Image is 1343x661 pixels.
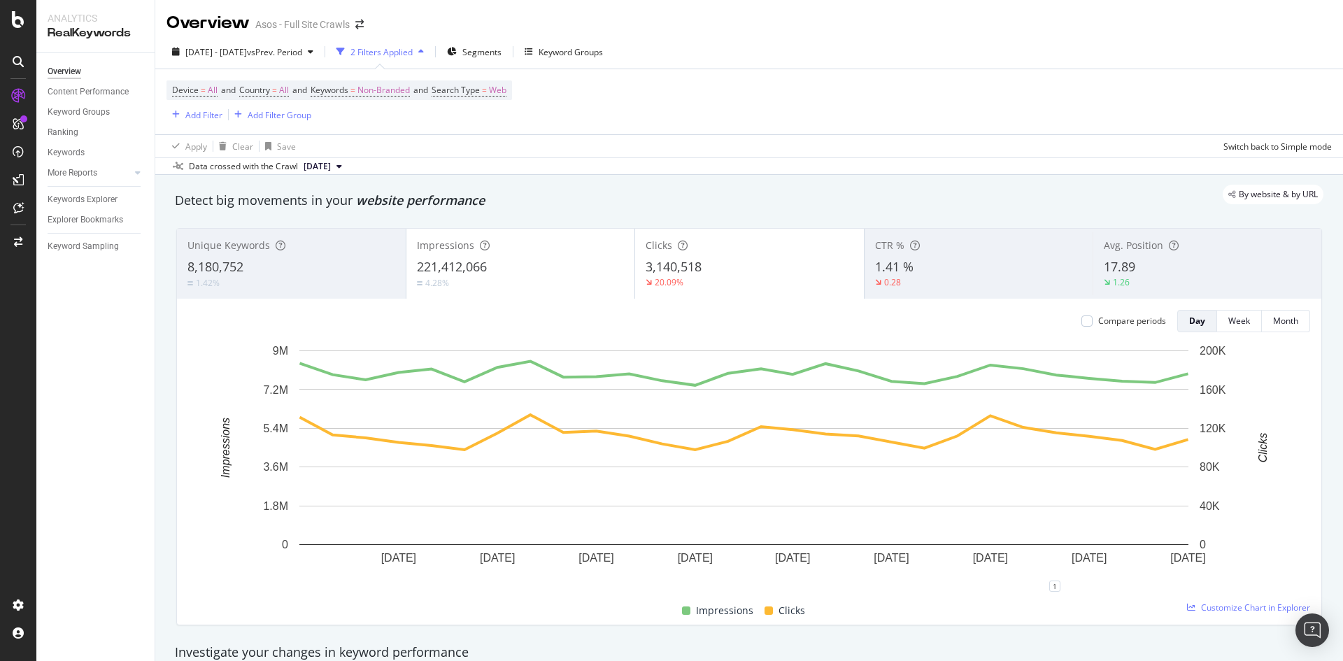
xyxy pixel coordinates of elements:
span: Search Type [432,84,480,96]
div: Overview [166,11,250,35]
button: Switch back to Simple mode [1218,135,1332,157]
div: 1.26 [1113,276,1130,288]
text: 80K [1200,461,1220,473]
span: 8,180,752 [187,258,243,275]
text: 120K [1200,422,1226,434]
span: 2025 Mar. 26th [304,160,331,173]
text: 160K [1200,383,1226,395]
a: More Reports [48,166,131,180]
span: and [413,84,428,96]
text: [DATE] [678,552,713,564]
span: All [208,80,218,100]
span: and [221,84,236,96]
text: 40K [1200,500,1220,512]
div: Content Performance [48,85,129,99]
text: 9M [273,345,288,357]
div: Add Filter Group [248,109,311,121]
div: 1 [1049,581,1060,592]
div: Open Intercom Messenger [1295,613,1329,647]
svg: A chart. [188,343,1300,586]
div: 0.28 [884,276,901,288]
button: Save [260,135,296,157]
span: Clicks [779,602,805,619]
div: Overview [48,64,81,79]
div: Apply [185,141,207,152]
text: 7.2M [263,383,288,395]
div: arrow-right-arrow-left [355,20,364,29]
div: Keyword Groups [539,46,603,58]
text: 200K [1200,345,1226,357]
span: Device [172,84,199,96]
text: 1.8M [263,500,288,512]
a: Explorer Bookmarks [48,213,145,227]
div: Explorer Bookmarks [48,213,123,227]
text: [DATE] [480,552,515,564]
div: 2 Filters Applied [350,46,413,58]
span: Avg. Position [1104,239,1163,252]
text: Impressions [220,418,232,478]
div: 1.42% [196,277,220,289]
button: Apply [166,135,207,157]
span: vs Prev. Period [247,46,302,58]
span: = [201,84,206,96]
div: Day [1189,315,1205,327]
text: [DATE] [578,552,613,564]
div: legacy label [1223,185,1323,204]
div: Ranking [48,125,78,140]
div: Keyword Groups [48,105,110,120]
span: Keywords [311,84,348,96]
img: Equal [187,281,193,285]
text: 5.4M [263,422,288,434]
div: RealKeywords [48,25,143,41]
text: [DATE] [775,552,810,564]
button: Month [1262,310,1310,332]
a: Ranking [48,125,145,140]
span: Non-Branded [357,80,410,100]
span: = [272,84,277,96]
span: and [292,84,307,96]
a: Customize Chart in Explorer [1187,602,1310,613]
span: Country [239,84,270,96]
button: Segments [441,41,507,63]
div: 4.28% [425,277,449,289]
button: [DATE] [298,158,348,175]
div: Clear [232,141,253,152]
text: [DATE] [973,552,1008,564]
button: [DATE] - [DATE]vsPrev. Period [166,41,319,63]
button: Keyword Groups [519,41,609,63]
span: Web [489,80,506,100]
span: CTR % [875,239,904,252]
span: Clicks [646,239,672,252]
span: = [350,84,355,96]
text: Clicks [1257,433,1269,463]
div: 20.09% [655,276,683,288]
div: Keywords [48,145,85,160]
span: Impressions [417,239,474,252]
div: Data crossed with the Crawl [189,160,298,173]
text: [DATE] [1072,552,1107,564]
span: = [482,84,487,96]
text: 3.6M [263,461,288,473]
text: 0 [1200,539,1206,550]
span: [DATE] - [DATE] [185,46,247,58]
span: Customize Chart in Explorer [1201,602,1310,613]
span: 1.41 % [875,258,914,275]
div: More Reports [48,166,97,180]
button: Add Filter [166,106,222,123]
button: Clear [213,135,253,157]
span: 3,140,518 [646,258,702,275]
div: Add Filter [185,109,222,121]
button: Day [1177,310,1217,332]
a: Keywords Explorer [48,192,145,207]
button: Add Filter Group [229,106,311,123]
span: Segments [462,46,502,58]
div: Analytics [48,11,143,25]
span: 221,412,066 [417,258,487,275]
div: Keyword Sampling [48,239,119,254]
text: [DATE] [874,552,909,564]
span: 17.89 [1104,258,1135,275]
span: By website & by URL [1239,190,1318,199]
text: 0 [282,539,288,550]
div: Save [277,141,296,152]
div: Keywords Explorer [48,192,118,207]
